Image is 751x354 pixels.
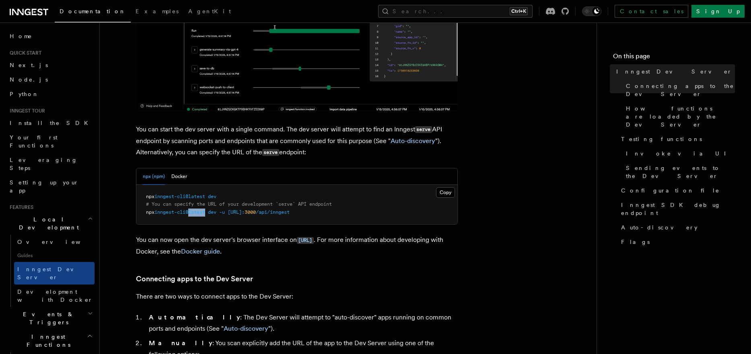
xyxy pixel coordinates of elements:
[14,249,95,262] span: Guides
[146,312,458,334] li: : The Dev Server will attempt to "auto-discover" apps running on common ports and endpoints (See ...
[618,132,735,146] a: Testing functions
[55,2,131,23] a: Documentation
[14,262,95,284] a: Inngest Dev Server
[618,183,735,198] a: Configuration file
[415,126,432,133] code: serve
[154,209,205,215] span: inngest-cli@latest
[17,266,86,280] span: Inngest Dev Server
[6,175,95,198] a: Setting up your app
[6,50,41,56] span: Quick start
[149,313,240,321] strong: Automatically
[171,168,187,185] button: Docker
[6,329,95,352] button: Inngest Functions
[626,164,735,180] span: Sending events to the Dev Server
[143,168,165,185] button: npx (npm)
[10,76,48,83] span: Node.js
[262,149,279,156] code: serve
[623,146,735,161] a: Invoke via UI
[208,209,216,215] span: dev
[10,32,32,40] span: Home
[17,239,100,245] span: Overview
[621,186,720,194] span: Configuration file
[6,58,95,72] a: Next.js
[623,101,735,132] a: How functions are loaded by the Dev Server
[10,120,93,126] span: Install the SDK
[146,194,154,199] span: npx
[256,209,290,215] span: /api/inngest
[691,5,745,18] a: Sign Up
[136,273,253,284] a: Connecting apps to the Dev Server
[297,236,314,244] a: [URL]
[626,82,735,98] span: Connecting apps to the Dev Server
[154,194,205,199] span: inngest-cli@latest
[136,234,458,257] p: You can now open the dev server's browser interface on . For more information about developing wi...
[6,87,95,101] a: Python
[510,7,528,15] kbd: Ctrl+K
[219,209,225,215] span: -u
[6,333,87,349] span: Inngest Functions
[188,8,231,14] span: AgentKit
[6,116,95,130] a: Install the SDK
[60,8,126,14] span: Documentation
[623,161,735,183] a: Sending events to the Dev Server
[616,68,732,76] span: Inngest Dev Server
[6,235,95,307] div: Local Development
[10,179,79,194] span: Setting up your app
[613,64,735,79] a: Inngest Dev Server
[136,8,179,14] span: Examples
[6,72,95,87] a: Node.js
[621,238,650,246] span: Flags
[615,5,688,18] a: Contact sales
[436,187,455,198] button: Copy
[146,201,332,207] span: # You can specify the URL of your development `serve` API endpoint
[6,108,45,114] span: Inngest tour
[297,237,314,244] code: [URL]
[378,5,533,18] button: Search...Ctrl+K
[6,307,95,329] button: Events & Triggers
[6,310,88,326] span: Events & Triggers
[6,29,95,43] a: Home
[6,153,95,175] a: Leveraging Steps
[146,209,154,215] span: npx
[6,215,88,231] span: Local Development
[10,134,58,149] span: Your first Functions
[17,289,93,303] span: Development with Docker
[621,223,698,231] span: Auto-discovery
[181,248,220,255] a: Docker guide
[149,339,212,347] strong: Manually
[10,91,39,97] span: Python
[6,204,33,211] span: Features
[391,137,435,145] a: Auto-discovery
[131,2,183,22] a: Examples
[582,6,601,16] button: Toggle dark mode
[623,79,735,101] a: Connecting apps to the Dev Server
[183,2,236,22] a: AgentKit
[613,51,735,64] h4: On this page
[245,209,256,215] span: 3000
[10,62,48,68] span: Next.js
[621,201,735,217] span: Inngest SDK debug endpoint
[224,325,268,332] a: Auto-discovery
[618,198,735,220] a: Inngest SDK debug endpoint
[618,220,735,235] a: Auto-discovery
[626,149,733,158] span: Invoke via UI
[618,235,735,249] a: Flags
[626,104,735,129] span: How functions are loaded by the Dev Server
[621,135,702,143] span: Testing functions
[136,124,458,158] p: You can start the dev server with a single command. The dev server will attempt to find an Innges...
[136,291,458,302] p: There are two ways to connect apps to the Dev Server:
[14,235,95,249] a: Overview
[6,212,95,235] button: Local Development
[6,130,95,153] a: Your first Functions
[10,157,78,171] span: Leveraging Steps
[208,194,216,199] span: dev
[14,284,95,307] a: Development with Docker
[228,209,245,215] span: [URL]:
